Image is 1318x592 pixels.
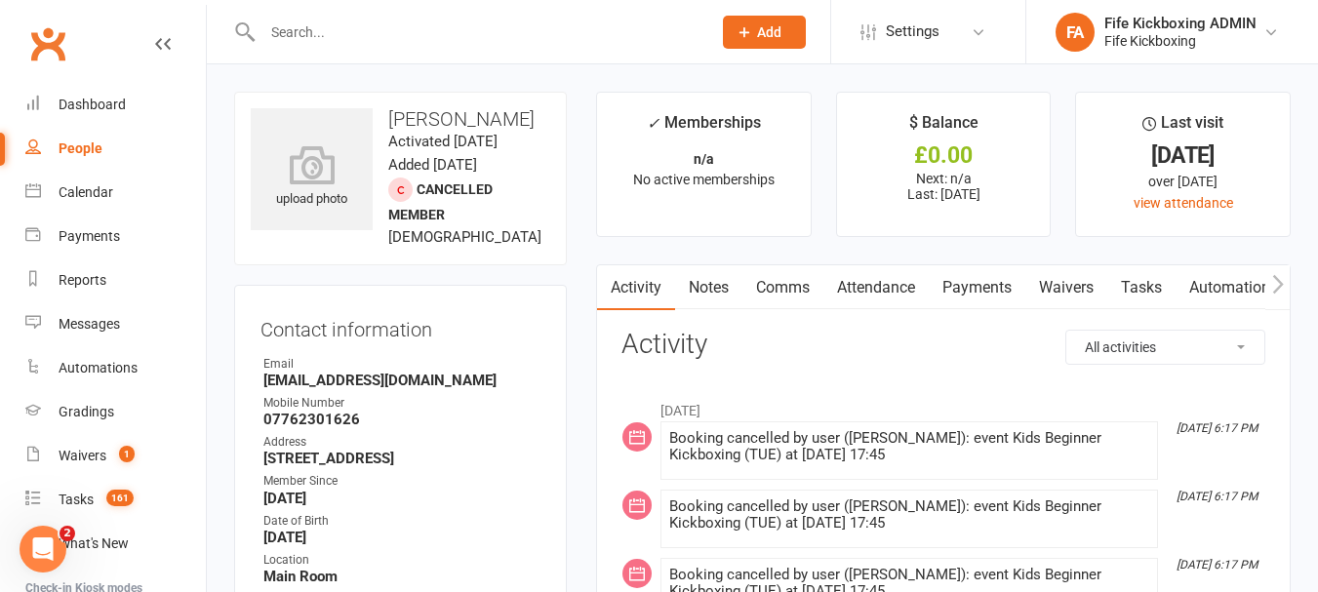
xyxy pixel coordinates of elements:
span: 1 [119,446,135,462]
div: $ Balance [909,110,979,145]
div: Member Since [263,472,540,491]
a: People [25,127,206,171]
h3: Contact information [260,311,540,340]
div: Payments [59,228,120,244]
div: Waivers [59,448,106,463]
span: [DEMOGRAPHIC_DATA] [388,228,541,246]
div: Messages [59,316,120,332]
strong: [DATE] [263,529,540,546]
strong: n/a [694,151,714,167]
span: 161 [106,490,134,506]
strong: Main Room [263,568,540,585]
h3: [PERSON_NAME] [251,108,550,130]
div: Tasks [59,492,94,507]
span: No active memberships [633,172,775,187]
time: Activated [DATE] [388,133,498,150]
div: Fife Kickboxing ADMIN [1104,15,1257,32]
input: Search... [257,19,698,46]
div: Reports [59,272,106,288]
a: Dashboard [25,83,206,127]
a: Reports [25,258,206,302]
div: Last visit [1142,110,1223,145]
div: Automations [59,360,138,375]
div: Gradings [59,404,114,419]
a: view attendance [1134,195,1233,211]
div: Email [263,355,540,374]
span: Add [757,24,781,40]
div: People [59,140,102,156]
span: Cancelled member [388,181,493,222]
a: Tasks 161 [25,478,206,522]
div: [DATE] [1094,145,1272,166]
a: Messages [25,302,206,346]
a: Payments [929,265,1025,310]
button: Add [723,16,806,49]
a: Tasks [1107,265,1176,310]
div: FA [1056,13,1095,52]
div: Date of Birth [263,512,540,531]
a: Automations [1176,265,1292,310]
a: Comms [742,265,823,310]
a: Waivers 1 [25,434,206,478]
div: What's New [59,535,129,551]
a: Attendance [823,265,929,310]
div: Booking cancelled by user ([PERSON_NAME]): event Kids Beginner Kickboxing (TUE) at [DATE] 17:45 [669,430,1149,463]
a: Payments [25,215,206,258]
div: Address [263,433,540,452]
a: Calendar [25,171,206,215]
iframe: Intercom live chat [20,526,66,572]
i: [DATE] 6:17 PM [1177,558,1258,572]
a: Gradings [25,390,206,434]
div: £0.00 [855,145,1033,166]
span: Settings [886,10,939,54]
a: Clubworx [23,20,72,68]
a: Waivers [1025,265,1107,310]
a: Activity [597,265,675,310]
div: Memberships [647,110,761,146]
div: Location [263,551,540,570]
i: ✓ [647,114,659,133]
span: 2 [60,526,75,541]
p: Next: n/a Last: [DATE] [855,171,1033,202]
h3: Activity [621,330,1265,360]
div: Fife Kickboxing [1104,32,1257,50]
div: Mobile Number [263,394,540,413]
strong: [STREET_ADDRESS] [263,450,540,467]
a: Notes [675,265,742,310]
li: [DATE] [621,390,1265,421]
time: Added [DATE] [388,156,477,174]
i: [DATE] 6:17 PM [1177,421,1258,435]
div: Booking cancelled by user ([PERSON_NAME]): event Kids Beginner Kickboxing (TUE) at [DATE] 17:45 [669,498,1149,532]
a: What's New [25,522,206,566]
i: [DATE] 6:17 PM [1177,490,1258,503]
strong: [DATE] [263,490,540,507]
strong: [EMAIL_ADDRESS][DOMAIN_NAME] [263,372,540,389]
a: Automations [25,346,206,390]
div: over [DATE] [1094,171,1272,192]
div: upload photo [251,145,373,210]
div: Calendar [59,184,113,200]
div: Dashboard [59,97,126,112]
strong: 07762301626 [263,411,540,428]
